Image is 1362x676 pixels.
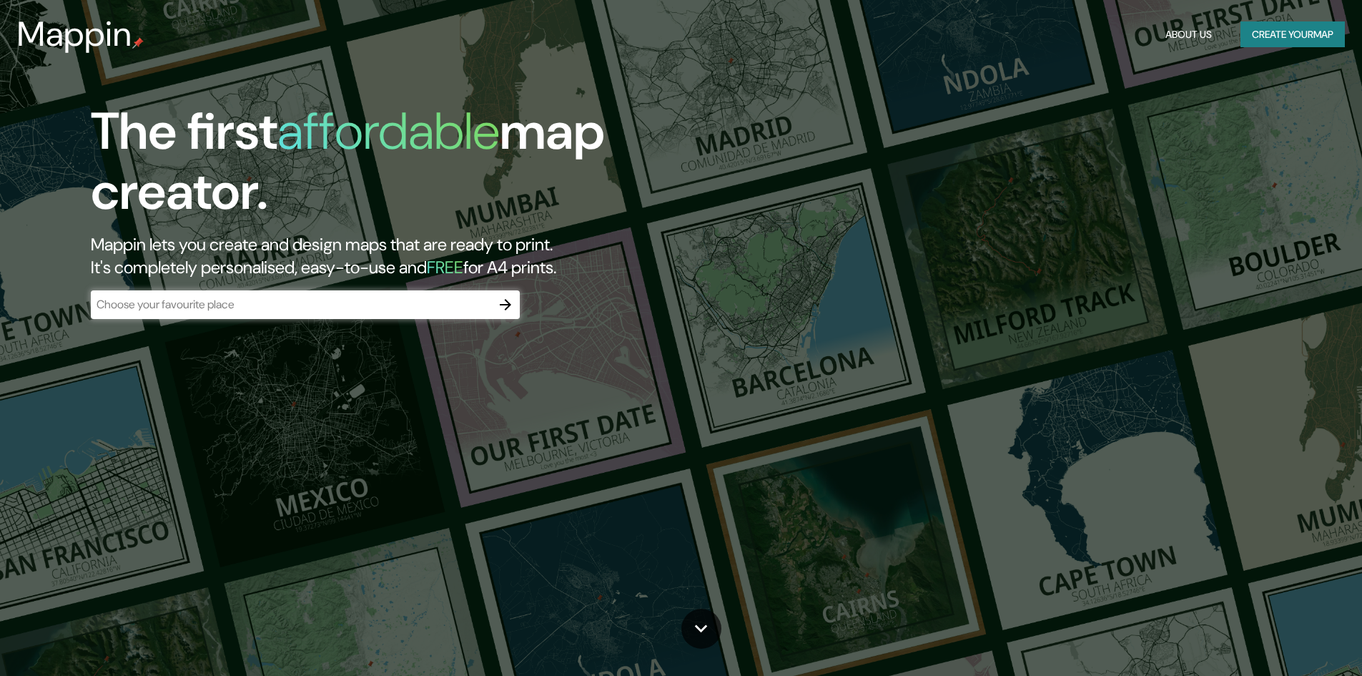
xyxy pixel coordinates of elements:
h5: FREE [427,256,463,278]
button: Create yourmap [1240,21,1345,48]
h1: affordable [277,98,500,165]
h1: The first map creator. [91,102,772,233]
h3: Mappin [17,14,132,54]
img: mappin-pin [132,37,144,49]
h2: Mappin lets you create and design maps that are ready to print. It's completely personalised, eas... [91,233,772,279]
input: Choose your favourite place [91,296,491,313]
button: About Us [1160,21,1218,48]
